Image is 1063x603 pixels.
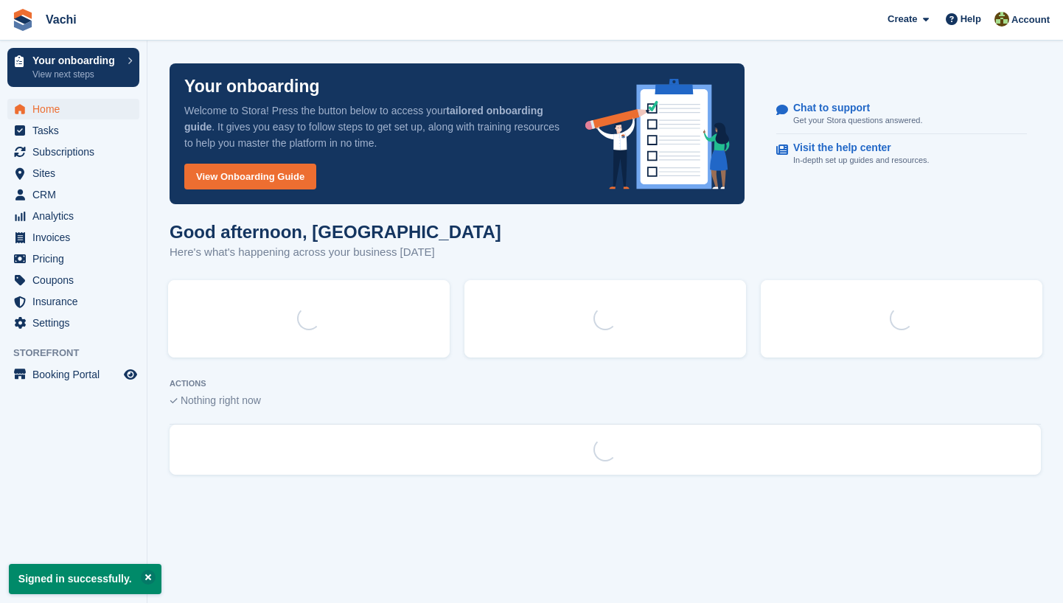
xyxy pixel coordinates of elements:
a: menu [7,120,139,141]
span: Pricing [32,248,121,269]
span: Help [961,12,981,27]
img: onboarding-info-6c161a55d2c0e0a8cae90662b2fe09162a5109e8cc188191df67fb4f79e88e88.svg [585,79,730,189]
a: Preview store [122,366,139,383]
img: Anete Gre [994,12,1009,27]
span: CRM [32,184,121,205]
p: Chat to support [793,102,910,114]
a: menu [7,163,139,184]
span: Account [1011,13,1050,27]
span: Invoices [32,227,121,248]
span: Subscriptions [32,142,121,162]
span: Insurance [32,291,121,312]
p: Visit the help center [793,142,918,154]
a: menu [7,291,139,312]
a: menu [7,364,139,385]
p: In-depth set up guides and resources. [793,154,930,167]
p: ACTIONS [170,379,1041,388]
span: Home [32,99,121,119]
img: stora-icon-8386f47178a22dfd0bd8f6a31ec36ba5ce8667c1dd55bd0f319d3a0aa187defe.svg [12,9,34,31]
span: Coupons [32,270,121,290]
span: Settings [32,313,121,333]
p: Get your Stora questions answered. [793,114,922,127]
a: Vachi [40,7,83,32]
a: menu [7,206,139,226]
a: menu [7,270,139,290]
a: menu [7,248,139,269]
a: Visit the help center In-depth set up guides and resources. [776,134,1027,174]
p: Signed in successfully. [9,564,161,594]
p: Your onboarding [32,55,120,66]
p: Your onboarding [184,78,320,95]
span: Tasks [32,120,121,141]
span: Sites [32,163,121,184]
p: Here's what's happening across your business [DATE] [170,244,501,261]
span: Analytics [32,206,121,226]
a: Chat to support Get your Stora questions answered. [776,94,1027,135]
a: menu [7,99,139,119]
a: View Onboarding Guide [184,164,316,189]
a: menu [7,227,139,248]
h1: Good afternoon, [GEOGRAPHIC_DATA] [170,222,501,242]
a: menu [7,142,139,162]
a: menu [7,313,139,333]
p: Welcome to Stora! Press the button below to access your . It gives you easy to follow steps to ge... [184,102,562,151]
a: menu [7,184,139,205]
img: blank_slate_check_icon-ba018cac091ee9be17c0a81a6c232d5eb81de652e7a59be601be346b1b6ddf79.svg [170,398,178,404]
p: View next steps [32,68,120,81]
span: Nothing right now [181,394,261,406]
span: Storefront [13,346,147,360]
span: Booking Portal [32,364,121,385]
a: Your onboarding View next steps [7,48,139,87]
span: Create [888,12,917,27]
